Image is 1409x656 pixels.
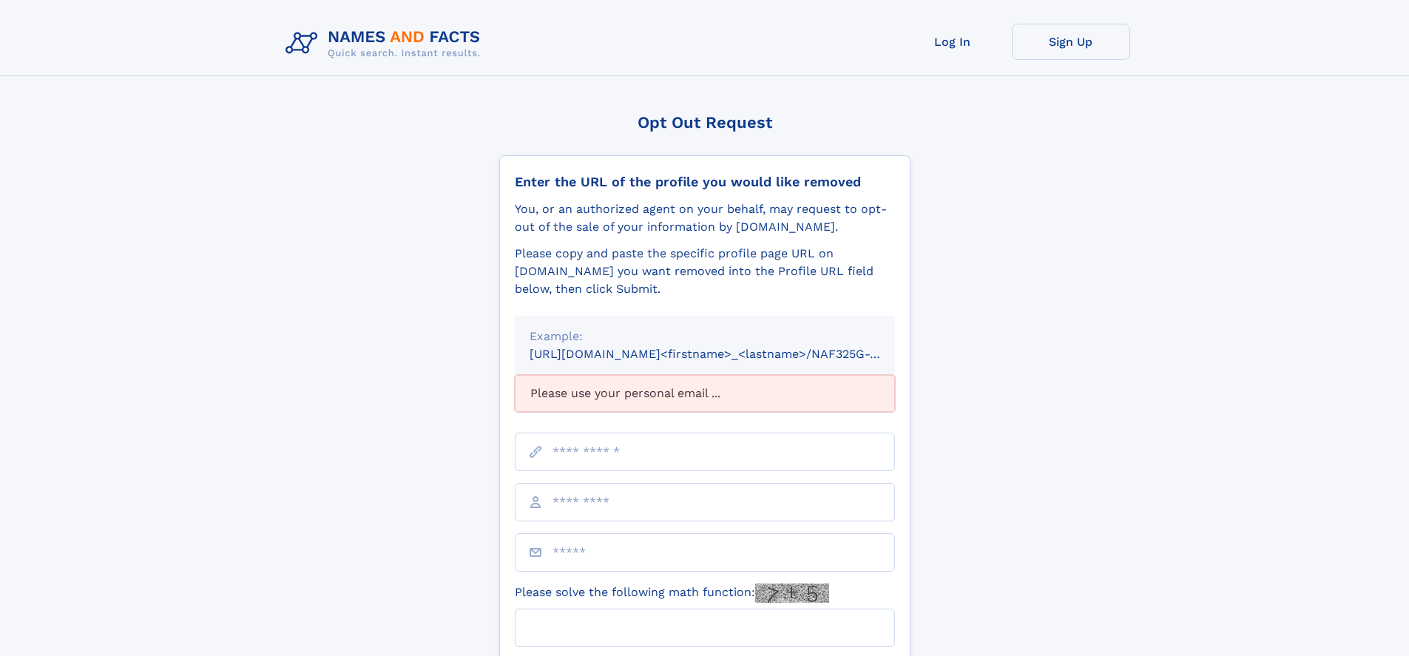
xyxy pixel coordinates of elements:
a: Sign Up [1012,24,1130,60]
div: Please copy and paste the specific profile page URL on [DOMAIN_NAME] you want removed into the Pr... [515,245,895,298]
a: Log In [893,24,1012,60]
div: Example: [530,328,880,345]
small: [URL][DOMAIN_NAME]<firstname>_<lastname>/NAF325G-xxxxxxxx [530,347,923,361]
label: Please solve the following math function: [515,584,829,603]
div: Opt Out Request [499,113,910,132]
div: You, or an authorized agent on your behalf, may request to opt-out of the sale of your informatio... [515,200,895,236]
img: Logo Names and Facts [280,24,493,64]
div: Please use your personal email ... [515,375,895,412]
div: Enter the URL of the profile you would like removed [515,174,895,190]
